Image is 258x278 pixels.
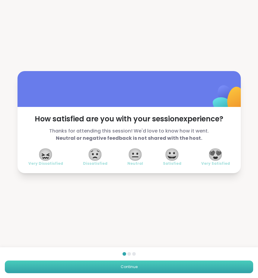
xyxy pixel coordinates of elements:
[28,114,230,124] span: How satisfied are you with your session experience?
[38,149,53,160] span: 😖
[201,161,230,166] span: Very Satisfied
[121,264,138,270] span: Continue
[83,161,107,166] span: Dissatisfied
[164,149,180,160] span: 😀
[5,261,253,273] button: Continue
[28,161,63,166] span: Very Dissatisfied
[56,135,202,142] b: Neutral or negative feedback is not shared with the host.
[163,161,181,166] span: Satisfied
[28,127,230,142] span: Thanks for attending this session! We'd love to know how it went.
[127,161,143,166] span: Neutral
[208,149,223,160] span: 😍
[128,149,143,160] span: 😐
[88,149,103,160] span: 😟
